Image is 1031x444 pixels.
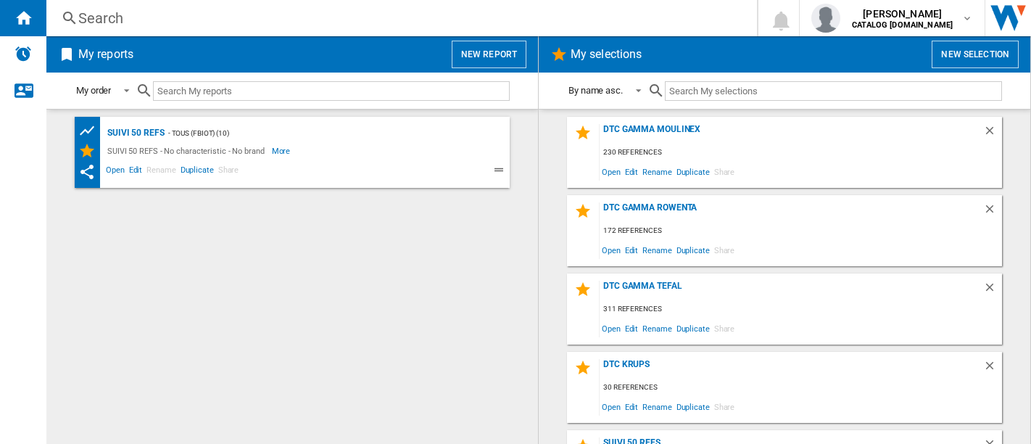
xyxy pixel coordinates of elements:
span: Share [712,397,737,416]
div: Delete [983,281,1002,300]
span: Open [600,240,623,260]
div: Delete [983,124,1002,144]
div: My Selections [78,142,104,160]
div: SUIVI 50 REFS [104,124,165,142]
span: Duplicate [178,163,216,181]
span: Duplicate [674,397,712,416]
input: Search My reports [153,81,510,101]
span: Share [712,162,737,181]
span: Duplicate [674,162,712,181]
span: Share [712,318,737,338]
span: Rename [640,240,674,260]
b: CATALOG [DOMAIN_NAME] [852,20,953,30]
span: Open [600,318,623,338]
span: Edit [623,240,641,260]
div: 311 references [600,300,1002,318]
div: DTC GAMMA TEFAL [600,281,983,300]
span: Rename [640,162,674,181]
span: Open [600,397,623,416]
span: Share [712,240,737,260]
img: profile.jpg [811,4,840,33]
div: 30 references [600,379,1002,397]
div: My order [76,85,111,96]
ng-md-icon: This report has been shared with you [78,163,96,181]
img: alerts-logo.svg [15,45,32,62]
span: Duplicate [674,318,712,338]
span: Rename [640,397,674,416]
div: DTC KRUPS [600,359,983,379]
div: Product prices grid [78,122,104,140]
span: Duplicate [674,240,712,260]
span: More [272,142,293,160]
h2: My selections [568,41,645,68]
span: Share [216,163,241,181]
span: Edit [623,318,641,338]
div: DTC GAMMA MOULINEX [600,124,983,144]
div: Delete [983,359,1002,379]
span: Open [104,163,127,181]
div: - TOUS (fbiot) (10) [165,124,481,142]
span: Edit [127,163,145,181]
div: Search [78,8,719,28]
input: Search My selections [665,81,1002,101]
button: New selection [932,41,1019,68]
h2: My reports [75,41,136,68]
span: Rename [144,163,178,181]
div: By name asc. [568,85,623,96]
div: DTC Gamma Rowenta [600,202,983,222]
div: Delete [983,202,1002,222]
span: Open [600,162,623,181]
div: 172 references [600,222,1002,240]
span: [PERSON_NAME] [852,7,953,21]
span: Rename [640,318,674,338]
button: New report [452,41,526,68]
div: 230 references [600,144,1002,162]
span: Edit [623,162,641,181]
div: SUIVI 50 REFS - No characteristic - No brand [104,142,272,160]
span: Edit [623,397,641,416]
